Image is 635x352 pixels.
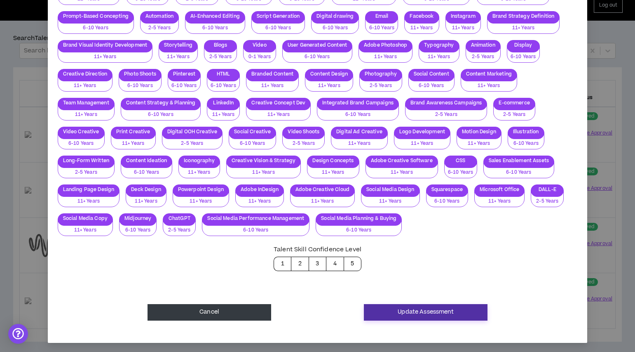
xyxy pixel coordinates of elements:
[333,260,337,268] p: 4
[316,260,319,268] p: 3
[298,260,302,268] p: 2
[364,304,487,321] button: Update Assessment
[351,260,354,268] p: 5
[8,324,28,344] div: Open Intercom Messenger
[148,304,271,321] button: Cancel
[281,260,284,268] p: 1
[274,242,361,257] label: Talent Skill Confidence Level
